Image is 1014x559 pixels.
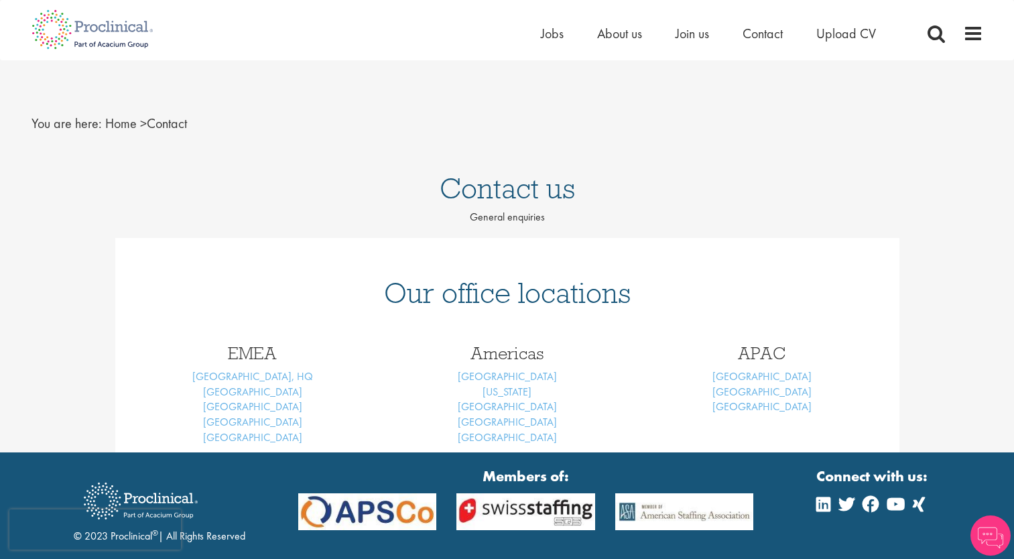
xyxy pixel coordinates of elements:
[970,515,1011,556] img: Chatbot
[712,399,812,414] a: [GEOGRAPHIC_DATA]
[74,473,208,529] img: Proclinical Recruitment
[288,493,447,530] img: APSCo
[458,415,557,429] a: [GEOGRAPHIC_DATA]
[192,369,313,383] a: [GEOGRAPHIC_DATA], HQ
[597,25,642,42] a: About us
[135,345,370,362] h3: EMEA
[203,399,302,414] a: [GEOGRAPHIC_DATA]
[645,345,879,362] h3: APAC
[743,25,783,42] a: Contact
[816,25,876,42] a: Upload CV
[458,430,557,444] a: [GEOGRAPHIC_DATA]
[605,493,764,530] img: APSCo
[458,399,557,414] a: [GEOGRAPHIC_DATA]
[105,115,137,132] a: breadcrumb link to Home
[712,385,812,399] a: [GEOGRAPHIC_DATA]
[105,115,187,132] span: Contact
[31,115,102,132] span: You are here:
[541,25,564,42] a: Jobs
[140,115,147,132] span: >
[676,25,709,42] a: Join us
[483,385,531,399] a: [US_STATE]
[203,430,302,444] a: [GEOGRAPHIC_DATA]
[458,369,557,383] a: [GEOGRAPHIC_DATA]
[203,415,302,429] a: [GEOGRAPHIC_DATA]
[9,509,181,550] iframe: reCAPTCHA
[390,345,625,362] h3: Americas
[135,278,879,308] h1: Our office locations
[446,493,605,530] img: APSCo
[203,385,302,399] a: [GEOGRAPHIC_DATA]
[74,473,245,544] div: © 2023 Proclinical | All Rights Reserved
[816,466,930,487] strong: Connect with us:
[298,466,754,487] strong: Members of:
[712,369,812,383] a: [GEOGRAPHIC_DATA]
